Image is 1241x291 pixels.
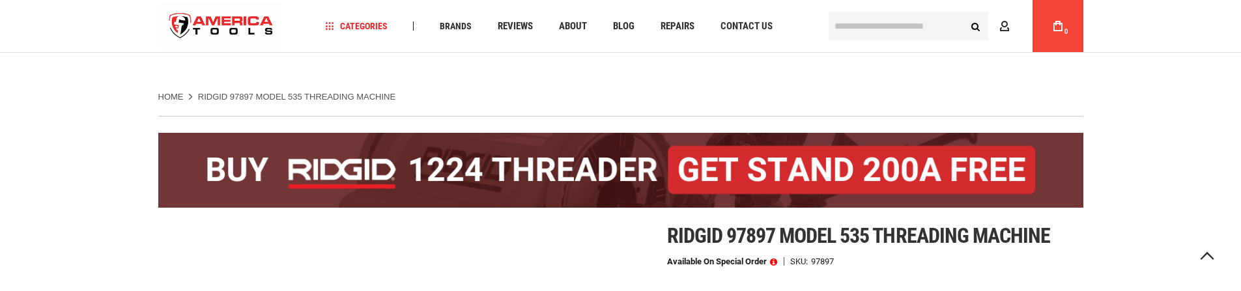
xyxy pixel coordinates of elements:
strong: RIDGID 97897 MODEL 535 THREADING MACHINE [198,92,395,102]
a: Repairs [655,18,700,35]
button: Search [963,14,988,38]
span: Blog [613,21,635,31]
span: Contact Us [720,21,773,31]
span: Categories [325,21,388,31]
a: Categories [319,18,393,35]
a: Brands [434,18,478,35]
img: America Tools [158,2,285,51]
strong: SKU [790,257,811,266]
a: Contact Us [715,18,778,35]
a: Reviews [492,18,539,35]
span: About [559,21,587,31]
div: 97897 [811,257,834,266]
span: Reviews [498,21,533,31]
span: Repairs [661,21,694,31]
span: Ridgid 97897 model 535 threading machine [667,223,1051,248]
p: Available on Special Order [667,257,777,266]
a: Blog [607,18,640,35]
a: store logo [158,2,285,51]
span: 0 [1064,28,1068,35]
img: BOGO: Buy the RIDGID® 1224 Threader (26092), get the 92467 200A Stand FREE! [158,133,1083,208]
span: Brands [440,21,472,31]
a: Home [158,91,184,103]
a: About [553,18,593,35]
